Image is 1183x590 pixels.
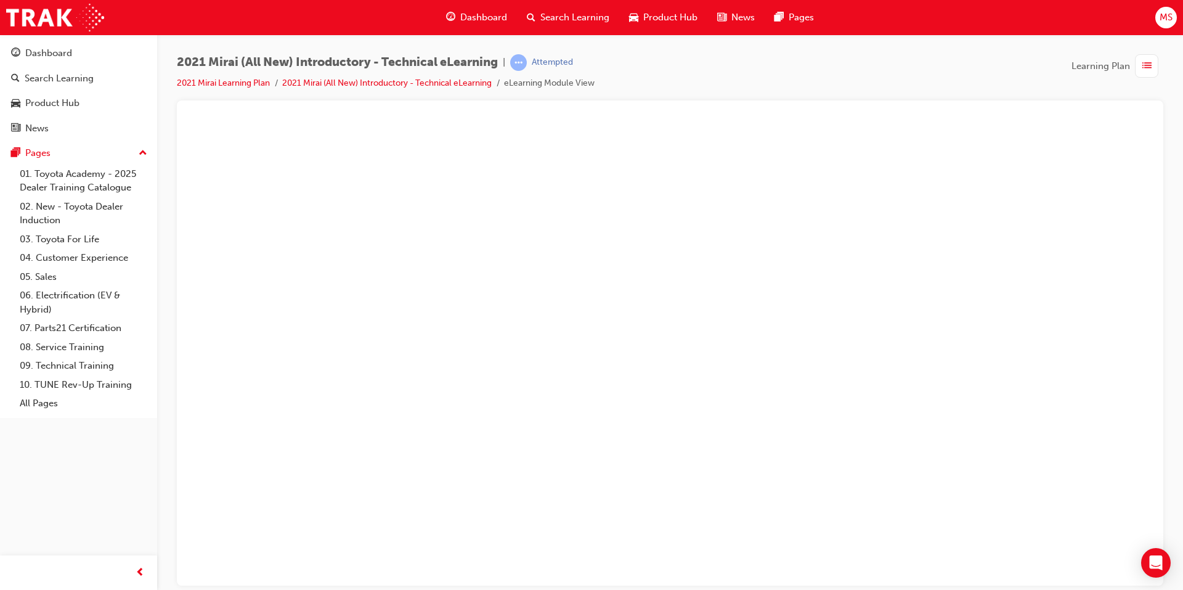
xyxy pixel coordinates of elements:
a: News [5,117,152,140]
span: news-icon [717,10,726,25]
span: pages-icon [11,148,20,159]
a: 08. Service Training [15,338,152,357]
span: search-icon [11,73,20,84]
a: 10. TUNE Rev-Up Training [15,375,152,395]
button: Learning Plan [1071,54,1163,78]
span: pages-icon [774,10,784,25]
span: prev-icon [136,565,145,581]
span: car-icon [629,10,638,25]
span: 2021 Mirai (All New) Introductory - Technical eLearning [177,55,498,70]
a: 04. Customer Experience [15,248,152,268]
a: Dashboard [5,42,152,65]
a: 03. Toyota For Life [15,230,152,249]
a: 06. Electrification (EV & Hybrid) [15,286,152,319]
a: 2021 Mirai (All New) Introductory - Technical eLearning [282,78,492,88]
span: car-icon [11,98,20,109]
span: Learning Plan [1071,59,1130,73]
div: Pages [25,146,51,160]
img: Trak [6,4,104,31]
span: search-icon [527,10,535,25]
span: up-icon [139,145,147,162]
span: Search Learning [540,10,609,25]
a: pages-iconPages [765,5,824,30]
a: 2021 Mirai Learning Plan [177,78,270,88]
a: 01. Toyota Academy - 2025 Dealer Training Catalogue [15,165,152,197]
a: news-iconNews [707,5,765,30]
button: MS [1155,7,1177,28]
span: guage-icon [11,48,20,59]
span: Product Hub [643,10,697,25]
div: News [25,121,49,136]
span: guage-icon [446,10,455,25]
span: News [731,10,755,25]
a: 05. Sales [15,268,152,287]
button: Pages [5,142,152,165]
a: All Pages [15,394,152,413]
a: 09. Technical Training [15,356,152,375]
span: learningRecordVerb_ATTEMPT-icon [510,54,527,71]
div: Open Intercom Messenger [1141,548,1171,578]
a: 07. Parts21 Certification [15,319,152,338]
div: Dashboard [25,46,72,60]
a: car-iconProduct Hub [619,5,707,30]
a: Search Learning [5,67,152,90]
a: guage-iconDashboard [436,5,517,30]
div: Attempted [532,57,573,68]
button: DashboardSearch LearningProduct HubNews [5,39,152,142]
a: search-iconSearch Learning [517,5,619,30]
span: Dashboard [460,10,507,25]
a: 02. New - Toyota Dealer Induction [15,197,152,230]
li: eLearning Module View [504,76,595,91]
span: MS [1160,10,1173,25]
div: Product Hub [25,96,79,110]
span: news-icon [11,123,20,134]
a: Product Hub [5,92,152,115]
div: Search Learning [25,72,94,86]
span: Pages [789,10,814,25]
span: list-icon [1142,59,1152,74]
span: | [503,55,505,70]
